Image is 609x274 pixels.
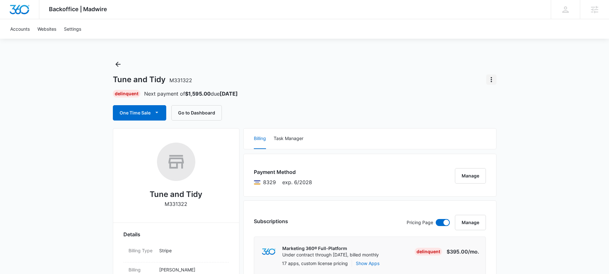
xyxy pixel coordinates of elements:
[123,231,140,238] span: Details
[6,19,34,39] a: Accounts
[254,129,266,149] button: Billing
[169,77,192,83] span: M331322
[447,248,479,255] p: $395.00
[171,105,222,121] button: Go to Dashboard
[282,245,379,252] p: Marketing 360® Full-Platform
[262,248,276,255] img: marketing360Logo
[113,90,140,98] div: Delinquent
[282,178,312,186] span: exp. 6/2028
[144,90,238,98] p: Next payment of due
[165,200,187,208] p: M331322
[49,6,107,12] span: Backoffice | Madwire
[407,219,433,226] p: Pricing Page
[113,59,123,69] button: Back
[486,74,496,85] button: Actions
[60,19,85,39] a: Settings
[263,178,276,186] span: Visa ending with
[455,168,486,184] button: Manage
[282,260,348,267] p: 17 apps, custom license pricing
[220,90,238,97] strong: [DATE]
[356,260,379,267] button: Show Apps
[150,189,202,200] h2: Tune and Tidy
[71,38,108,42] div: Keywords by Traffic
[254,217,288,225] h3: Subscriptions
[254,168,312,176] h3: Payment Method
[159,266,224,273] p: [PERSON_NAME]
[24,38,57,42] div: Domain Overview
[415,248,442,255] div: Delinquent
[10,10,15,15] img: logo_orange.svg
[113,75,192,84] h1: Tune and Tidy
[34,19,60,39] a: Websites
[274,129,303,149] button: Task Manager
[468,248,479,255] span: /mo.
[282,252,379,258] p: Under contract through [DATE], billed monthly
[123,243,229,262] div: Billing TypeStripe
[159,247,224,254] p: Stripe
[17,37,22,42] img: tab_domain_overview_orange.svg
[129,247,154,254] dt: Billing Type
[113,105,166,121] button: One Time Sale
[18,10,31,15] div: v 4.0.25
[185,90,211,97] strong: $1,595.00
[455,215,486,230] button: Manage
[10,17,15,22] img: website_grey.svg
[64,37,69,42] img: tab_keywords_by_traffic_grey.svg
[17,17,70,22] div: Domain: [DOMAIN_NAME]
